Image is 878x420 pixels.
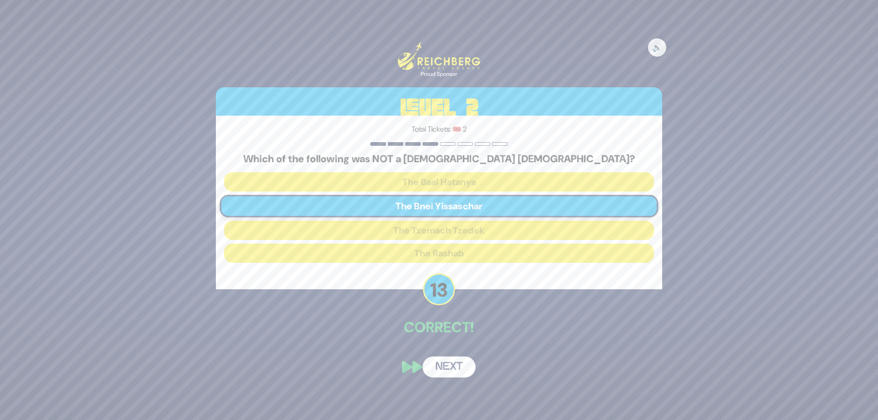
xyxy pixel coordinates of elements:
h5: Which of the following was NOT a [DEMOGRAPHIC_DATA] [DEMOGRAPHIC_DATA]? [224,153,654,165]
p: Correct! [216,316,662,338]
p: 13 [423,273,455,305]
button: The Rashab [224,244,654,263]
button: The Bnei Yissaschar [220,195,658,217]
button: Next [423,356,476,377]
button: 🔊 [648,38,666,57]
h3: Level 2 [216,87,662,128]
img: Reichberg Travel [398,43,480,69]
button: The Tzemach Tzedek [224,221,654,240]
button: The Baal Hatanya [224,172,654,191]
p: Total Tickets: 🎟️ 2 [224,124,654,135]
div: Proud Sponsor [398,70,480,78]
